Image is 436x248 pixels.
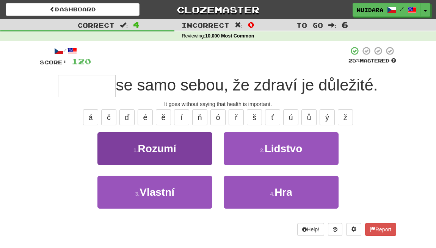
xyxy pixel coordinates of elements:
span: 120 [72,56,91,66]
button: š [247,109,262,125]
small: 3 . [135,191,140,197]
span: Vlastní [140,186,174,198]
span: Lidstvo [265,143,303,154]
div: / [40,46,91,56]
button: ň [192,109,207,125]
span: Rozumí [138,143,176,154]
button: ě [156,109,171,125]
button: ď [119,109,135,125]
button: é [138,109,153,125]
button: ů [301,109,317,125]
button: 1.Rozumí [97,132,212,165]
span: 4 [133,20,140,29]
button: ř [229,109,244,125]
button: í [174,109,189,125]
span: : [235,22,243,28]
button: ó [210,109,226,125]
span: 25 % [348,58,360,64]
span: To go [296,21,323,29]
small: 1 . [133,147,138,153]
span: Hra [274,186,292,198]
span: Incorrect [182,21,229,29]
span: Wuidara [357,6,383,13]
span: Correct [77,21,114,29]
span: : [328,22,337,28]
small: 2 . [260,147,265,153]
span: : [120,22,128,28]
small: 4 . [270,191,274,197]
span: / [400,6,404,11]
a: Dashboard [6,3,140,16]
button: č [101,109,116,125]
button: á [83,109,98,125]
button: 2.Lidstvo [224,132,339,165]
span: Score: [40,59,67,66]
button: ž [338,109,353,125]
strong: 10,000 Most Common [205,33,254,39]
button: 3.Vlastní [97,176,212,209]
button: ú [283,109,298,125]
div: Mastered [348,58,396,64]
div: It goes without saying that health is important. [40,100,396,108]
button: ý [320,109,335,125]
a: Wuidara / [353,3,421,17]
button: ť [265,109,280,125]
span: se samo sebou, že zdraví je důležité. [116,76,378,94]
a: Clozemaster [151,3,285,16]
button: Round history (alt+y) [328,223,342,236]
button: Report [365,223,396,236]
span: 0 [248,20,254,29]
span: 6 [342,20,348,29]
button: Help! [297,223,324,236]
button: 4.Hra [224,176,339,209]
